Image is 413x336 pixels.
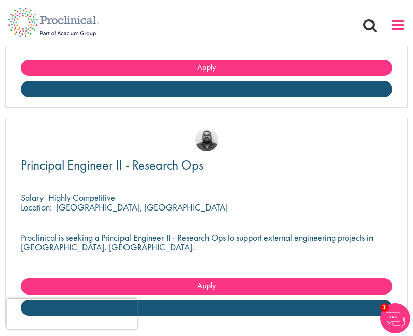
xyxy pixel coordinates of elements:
img: Ashley Bennett [195,129,218,151]
span: Apply [197,62,216,72]
span: Apply [197,280,216,291]
a: Apply [21,60,392,76]
p: [GEOGRAPHIC_DATA], [GEOGRAPHIC_DATA] [56,201,228,213]
span: Principal Engineer II - Research Ops [21,156,203,174]
span: 1 [380,303,389,312]
a: Principal Engineer II - Research Ops [21,159,392,172]
iframe: reCAPTCHA [7,299,137,329]
a: Apply [21,278,392,295]
span: Salary [21,192,44,203]
img: Chatbot [380,303,410,333]
span: Location: [21,201,52,213]
p: Highly Competitive [48,192,115,203]
p: Proclinical is seeking a Principal Engineer II - Research Ops to support external engineering pro... [21,233,392,252]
